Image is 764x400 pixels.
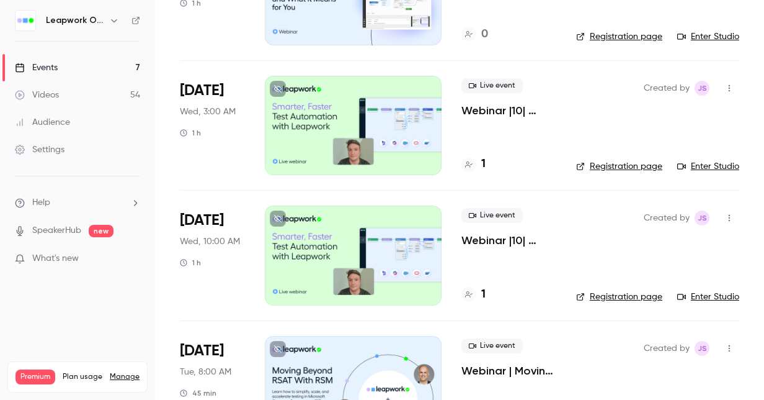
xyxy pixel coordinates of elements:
[481,26,488,43] h4: 0
[180,128,201,138] div: 1 h
[89,225,113,237] span: new
[576,30,662,43] a: Registration page
[461,103,556,118] a: Webinar |10| Smarter, Faster Test Automation with Leapwork | EMEA | Q4 2025
[63,372,102,382] span: Plan usage
[461,233,556,248] a: Webinar |10| Smarter, Faster Test Automation with Leapwork | US | Q4 2025
[16,11,35,30] img: Leapwork Online Event
[46,14,104,27] h6: Leapwork Online Event
[180,366,231,378] span: Tue, 8:00 AM
[461,363,556,378] a: Webinar | Moving Beyond RSAT with RSM | Q3 2025
[180,81,224,101] span: [DATE]
[110,372,140,382] a: Manage
[180,206,245,305] div: Oct 29 Wed, 10:00 AM (America/Los Angeles)
[576,291,662,303] a: Registration page
[576,160,662,173] a: Registration page
[644,211,690,225] span: Created by
[180,388,216,398] div: 45 min
[481,156,486,173] h4: 1
[461,78,523,93] span: Live event
[461,156,486,173] a: 1
[698,81,707,96] span: JS
[32,252,79,265] span: What's new
[180,211,224,230] span: [DATE]
[32,196,50,209] span: Help
[677,291,739,303] a: Enter Studio
[698,341,707,356] span: JS
[180,235,240,248] span: Wed, 10:00 AM
[695,211,709,225] span: Jaynesh Singh
[15,116,70,129] div: Audience
[461,208,523,223] span: Live event
[644,341,690,356] span: Created by
[677,160,739,173] a: Enter Studio
[180,258,201,268] div: 1 h
[15,143,64,156] div: Settings
[125,253,140,265] iframe: Noticeable Trigger
[15,89,59,101] div: Videos
[698,211,707,225] span: JS
[461,26,488,43] a: 0
[695,341,709,356] span: Jaynesh Singh
[32,224,81,237] a: SpeakerHub
[695,81,709,96] span: Jaynesh Singh
[461,286,486,303] a: 1
[180,341,224,361] span: [DATE]
[15,61,58,74] div: Events
[481,286,486,303] h4: 1
[461,339,523,353] span: Live event
[16,370,55,384] span: Premium
[180,76,245,175] div: Oct 29 Wed, 10:00 AM (Europe/London)
[644,81,690,96] span: Created by
[180,106,236,118] span: Wed, 3:00 AM
[15,196,140,209] li: help-dropdown-opener
[677,30,739,43] a: Enter Studio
